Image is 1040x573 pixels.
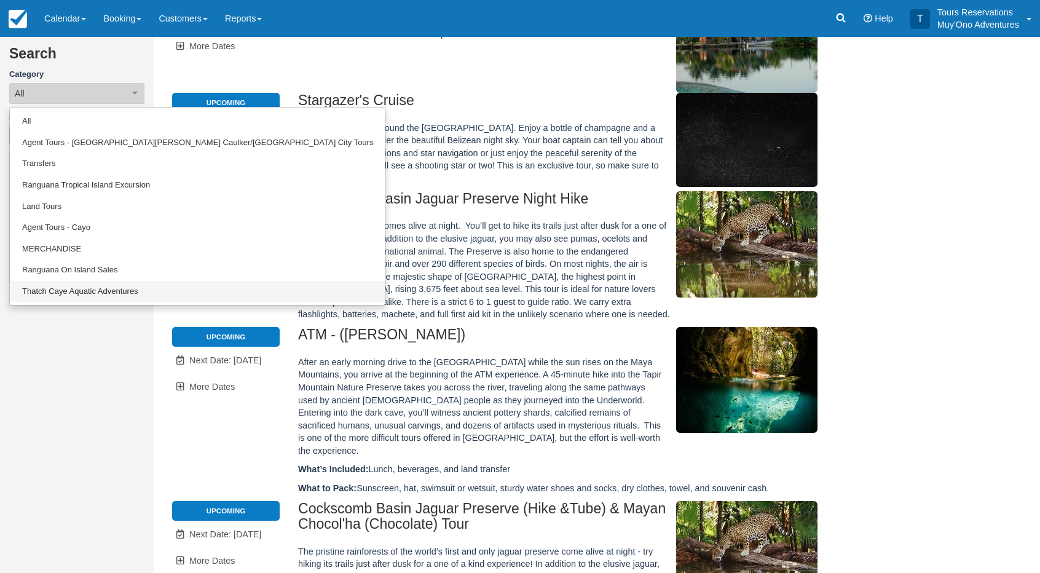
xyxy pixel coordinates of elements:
[298,463,851,476] p: Lunch, beverages, and land transfer
[172,93,280,113] li: Upcoming
[9,46,144,69] h2: Search
[172,327,280,347] li: Upcoming
[10,153,385,175] a: Transfers
[189,382,235,392] span: More Dates
[937,6,1019,18] p: Tours Reservations
[676,191,817,298] img: M104-1
[10,175,385,196] a: Ranguana Tropical Island Excursion
[298,191,851,214] h2: Cockscomb Basin Jaguar Preserve Night Hike
[189,529,261,539] span: Next Date: [DATE]
[9,69,144,81] label: Category
[10,259,385,281] a: Ranguana On Island Sales
[9,10,27,28] img: checkfront-main-nav-mini-logo.png
[172,501,280,521] li: Upcoming
[875,14,893,23] span: Help
[10,239,385,260] a: MERCHANDISE
[9,83,144,104] button: All
[298,501,851,539] h2: Cockscomb Basin Jaguar Preserve (Hike &Tube) & Mayan Chocol'ha (Chocolate) Tour
[189,355,261,365] span: Next Date: [DATE]
[10,217,385,239] a: Agent Tours - Cayo
[298,356,851,457] p: After an early morning drive to the [GEOGRAPHIC_DATA] while the sun rises on the Maya Mountains, ...
[189,556,235,566] span: More Dates
[676,327,817,433] img: M42-2
[676,93,817,187] img: M308-1
[10,111,385,132] a: All
[298,482,851,495] p: Sunscreen, hat, swimsuit or wetsuit, sturdy water shoes and socks, dry clothes, towel, and souven...
[298,464,369,474] strong: What’s Included:
[298,122,851,185] p: An hour long cruise around the [GEOGRAPHIC_DATA]. Enjoy a bottle of champagne and a romantic boat...
[298,93,851,116] h2: Stargazer's Cruise
[189,41,235,51] span: More Dates
[937,18,1019,31] p: Muy'Ono Adventures
[298,327,851,350] h2: ATM - ([PERSON_NAME])
[10,281,385,302] a: Thatch Caye Aquatic Adventures
[10,132,385,154] a: Agent Tours - [GEOGRAPHIC_DATA][PERSON_NAME] Caulker/[GEOGRAPHIC_DATA] City Tours
[864,14,872,23] i: Help
[910,9,930,29] div: T
[298,219,851,321] p: The jaguar preserve comes alive at night. You’ll get to hike its trails just after dusk for a one...
[10,196,385,218] a: Land Tours
[298,483,357,493] strong: What to Pack:
[172,522,280,547] a: Next Date: [DATE]
[15,87,25,100] span: All
[172,348,280,373] a: Next Date: [DATE]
